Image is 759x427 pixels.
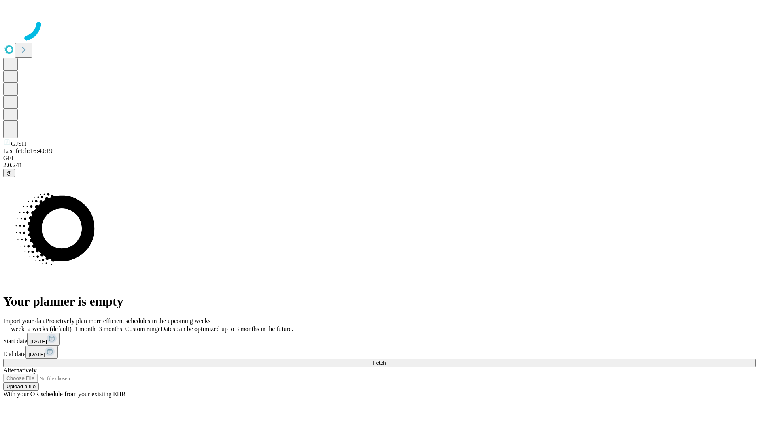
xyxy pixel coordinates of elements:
[3,294,756,309] h1: Your planner is empty
[75,325,96,332] span: 1 month
[46,317,212,324] span: Proactively plan more efficient schedules in the upcoming weeks.
[28,351,45,357] span: [DATE]
[3,346,756,359] div: End date
[30,338,47,344] span: [DATE]
[3,359,756,367] button: Fetch
[3,382,39,391] button: Upload a file
[3,169,15,177] button: @
[3,317,46,324] span: Import your data
[6,325,25,332] span: 1 week
[11,140,26,147] span: GJSH
[25,346,58,359] button: [DATE]
[3,367,36,374] span: Alternatively
[3,162,756,169] div: 2.0.241
[3,391,126,397] span: With your OR schedule from your existing EHR
[28,325,72,332] span: 2 weeks (default)
[3,147,53,154] span: Last fetch: 16:40:19
[3,155,756,162] div: GEI
[373,360,386,366] span: Fetch
[160,325,293,332] span: Dates can be optimized up to 3 months in the future.
[6,170,12,176] span: @
[99,325,122,332] span: 3 months
[27,333,60,346] button: [DATE]
[125,325,160,332] span: Custom range
[3,333,756,346] div: Start date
